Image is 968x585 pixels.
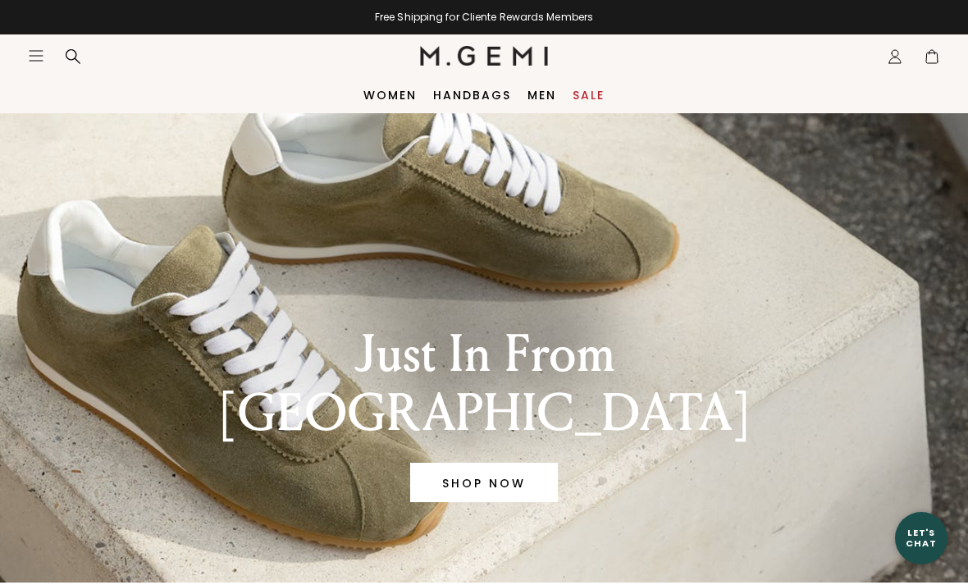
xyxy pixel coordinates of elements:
[363,89,417,102] a: Women
[527,89,556,102] a: Men
[28,48,44,64] button: Open site menu
[410,463,558,502] a: Banner primary button
[433,89,511,102] a: Handbags
[895,528,947,548] div: Let's Chat
[180,325,788,443] div: Just In From [GEOGRAPHIC_DATA]
[573,89,605,102] a: Sale
[420,46,549,66] img: M.Gemi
